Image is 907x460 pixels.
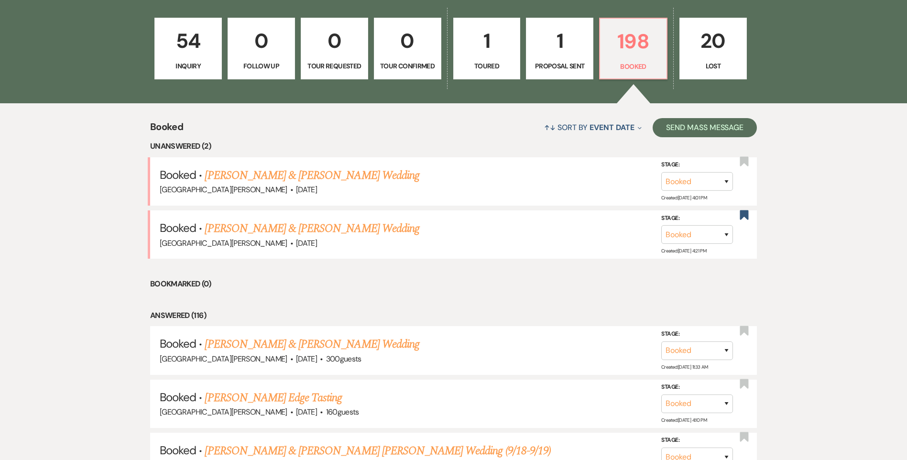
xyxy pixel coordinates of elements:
span: ↑↓ [544,122,556,132]
p: Inquiry [161,61,216,71]
p: Lost [686,61,741,71]
a: 1Proposal Sent [526,18,593,80]
label: Stage: [661,382,733,393]
p: Tour Requested [307,61,362,71]
a: [PERSON_NAME] & [PERSON_NAME] Wedding [205,220,419,237]
span: [GEOGRAPHIC_DATA][PERSON_NAME] [160,354,287,364]
span: Booked [160,390,196,405]
span: [GEOGRAPHIC_DATA][PERSON_NAME] [160,238,287,248]
span: Created: [DATE] 4:10 PM [661,417,707,423]
a: [PERSON_NAME] Edge Tasting [205,389,342,406]
a: [PERSON_NAME] & [PERSON_NAME] Wedding [205,336,419,353]
span: Booked [160,443,196,458]
span: 300 guests [326,354,361,364]
li: Unanswered (2) [150,140,757,153]
p: 20 [686,25,741,57]
p: 0 [307,25,362,57]
span: Created: [DATE] 11:33 AM [661,364,708,370]
a: 0Tour Confirmed [374,18,441,80]
span: Booked [160,167,196,182]
p: Proposal Sent [532,61,587,71]
p: Booked [606,61,661,72]
a: [PERSON_NAME] & [PERSON_NAME] [PERSON_NAME] Wedding (9/18-9/19) [205,442,551,460]
span: Booked [160,336,196,351]
span: Created: [DATE] 4:21 PM [661,248,706,254]
span: [DATE] [296,407,317,417]
button: Send Mass Message [653,118,757,137]
p: Tour Confirmed [380,61,435,71]
a: 20Lost [679,18,747,80]
span: [DATE] [296,354,317,364]
button: Sort By Event Date [540,115,645,140]
span: Created: [DATE] 4:01 PM [661,195,707,201]
p: 1 [459,25,514,57]
a: [PERSON_NAME] & [PERSON_NAME] Wedding [205,167,419,184]
span: Event Date [590,122,634,132]
p: 0 [234,25,289,57]
li: Bookmarked (0) [150,278,757,290]
label: Stage: [661,435,733,446]
label: Stage: [661,160,733,170]
a: 1Toured [453,18,521,80]
p: 54 [161,25,216,57]
p: 1 [532,25,587,57]
span: Booked [150,120,183,140]
a: 0Follow Up [228,18,295,80]
span: Booked [160,220,196,235]
a: 54Inquiry [154,18,222,80]
span: [DATE] [296,238,317,248]
label: Stage: [661,329,733,340]
span: [DATE] [296,185,317,195]
p: Toured [459,61,514,71]
a: 198Booked [599,18,667,80]
li: Answered (116) [150,309,757,322]
p: 0 [380,25,435,57]
span: 160 guests [326,407,359,417]
span: [GEOGRAPHIC_DATA][PERSON_NAME] [160,407,287,417]
a: 0Tour Requested [301,18,368,80]
span: [GEOGRAPHIC_DATA][PERSON_NAME] [160,185,287,195]
label: Stage: [661,213,733,224]
p: Follow Up [234,61,289,71]
p: 198 [606,25,661,57]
